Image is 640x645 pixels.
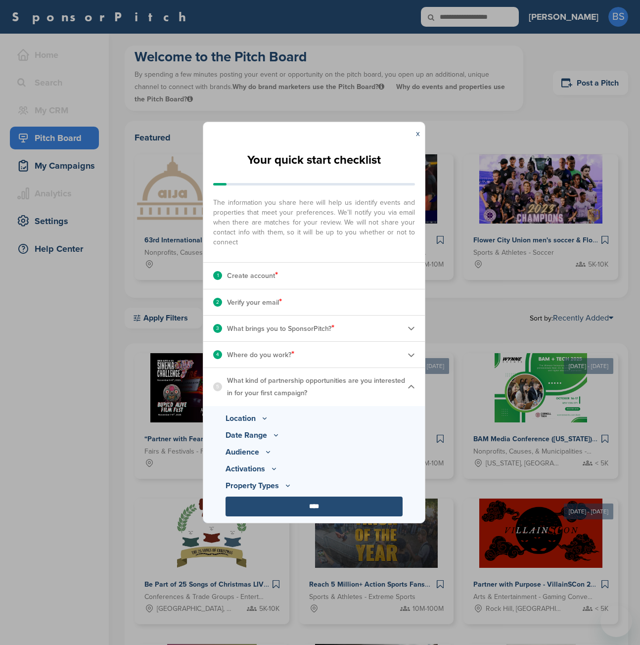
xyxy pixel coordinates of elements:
img: Checklist arrow 1 [408,383,415,391]
p: Property Types [226,480,403,492]
p: What kind of partnership opportunities are you interested in for your first campaign? [227,374,408,399]
div: 4 [213,350,222,359]
div: 1 [213,271,222,280]
img: Checklist arrow 2 [408,351,415,359]
h2: Your quick start checklist [247,149,381,171]
iframe: Button to launch messaging window [600,605,632,637]
p: What brings you to SponsorPitch? [227,322,334,335]
div: 5 [213,382,222,391]
p: Activations [226,463,403,475]
img: Checklist arrow 2 [408,324,415,332]
div: 3 [213,324,222,333]
div: 2 [213,298,222,307]
p: Date Range [226,429,403,441]
p: Verify your email [227,296,282,309]
p: Audience [226,446,403,458]
span: The information you share here will help us identify events and properties that meet your prefere... [213,193,415,247]
p: Where do you work? [227,348,294,361]
p: Location [226,413,403,424]
a: x [416,129,420,138]
p: Create account [227,269,278,282]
